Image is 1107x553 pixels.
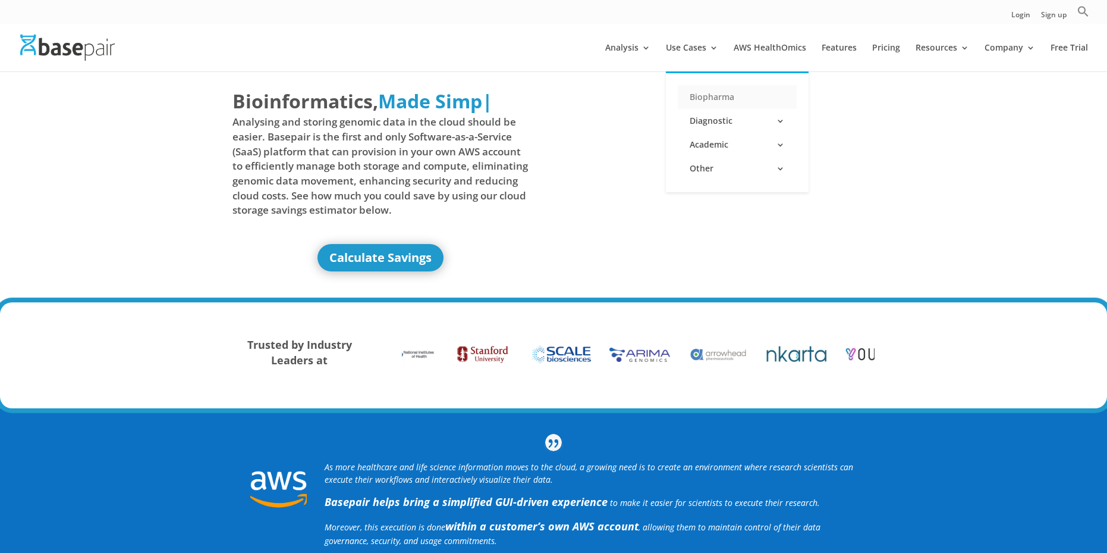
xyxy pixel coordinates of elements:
a: Use Cases [666,43,718,71]
a: Search Icon Link [1077,5,1089,24]
span: Analysing and storing genomic data in the cloud should be easier. Basepair is the first and only ... [232,115,529,217]
i: As more healthcare and life science information moves to the cloud, a growing need is to create a... [325,461,853,485]
a: Biopharma [678,85,797,109]
a: Free Trial [1051,43,1088,71]
a: Other [678,157,797,180]
a: Features [822,43,857,71]
a: Login [1011,11,1030,24]
strong: Trusted by Industry Leaders at [247,338,352,367]
strong: Basepair helps bring a simplified GUI-driven experience [325,495,608,509]
a: Sign up [1041,11,1067,24]
a: Resources [916,43,969,71]
a: Company [985,43,1035,71]
a: Calculate Savings [317,244,444,271]
span: | [482,88,493,114]
span: Moreover, this execution is done , allowing them to maintain control of their data governance, se... [325,521,820,546]
iframe: Basepair - NGS Analysis Simplified [562,88,858,254]
span: Made Simp [378,88,482,114]
a: AWS HealthOmics [734,43,806,71]
a: Pricing [872,43,900,71]
svg: Search [1077,5,1089,17]
b: within a customer’s own AWS account [445,519,639,533]
a: Diagnostic [678,109,797,133]
img: Basepair [20,35,115,60]
a: Academic [678,133,797,157]
span: to make it easier for scientists to execute their research. [610,497,820,508]
span: Bioinformatics, [232,88,378,115]
iframe: Drift Widget Chat Controller [879,467,1093,539]
a: Analysis [605,43,650,71]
